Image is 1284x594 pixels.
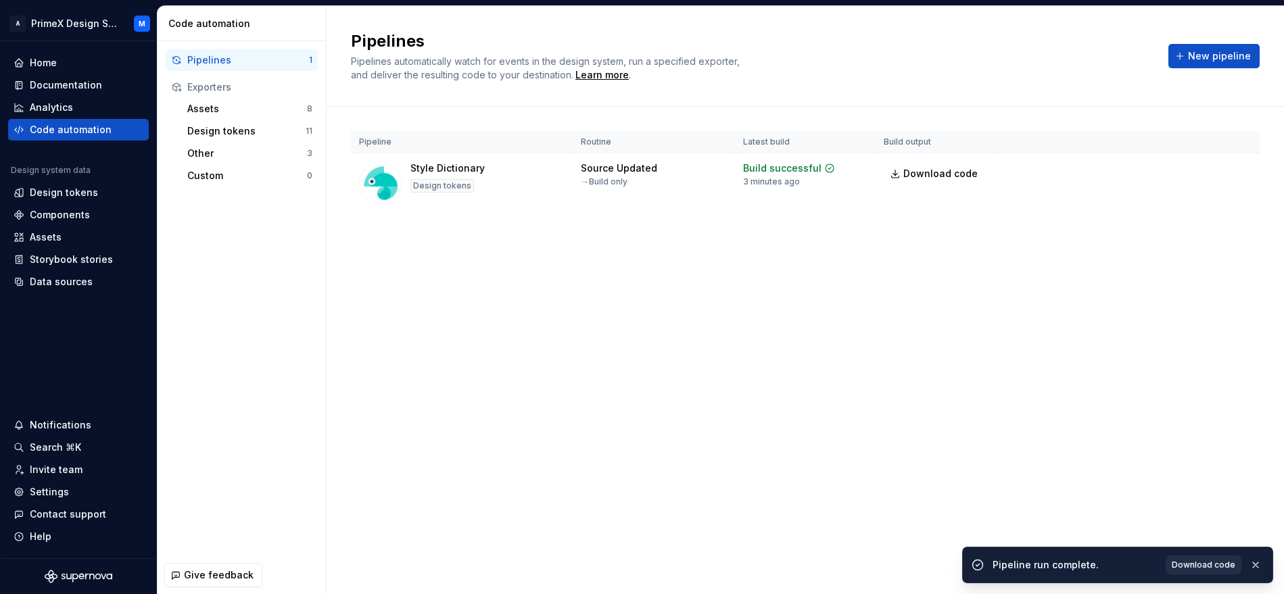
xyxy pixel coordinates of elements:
div: Assets [187,102,307,116]
a: Documentation [8,74,149,96]
a: Storybook stories [8,249,149,270]
div: Style Dictionary [410,162,485,175]
div: Design system data [11,165,91,176]
div: Custom [187,169,307,182]
div: Build successful [743,162,822,175]
div: Notifications [30,418,91,432]
a: Download code [884,162,986,186]
div: 3 minutes ago [743,176,800,187]
div: Design tokens [187,124,306,138]
th: Routine [573,131,735,153]
div: M [139,18,145,29]
div: A [9,16,26,32]
div: Home [30,56,57,70]
a: Download code [1166,555,1241,574]
button: Assets8 [182,98,318,120]
button: Pipelines1 [166,49,318,71]
div: Components [30,208,90,222]
div: 1 [309,55,312,66]
button: Help [8,526,149,547]
button: APrimeX Design SystemM [3,9,154,38]
div: Settings [30,485,69,499]
div: Pipeline run complete. [993,558,1158,572]
span: . [573,70,631,80]
th: Pipeline [351,131,573,153]
button: Contact support [8,503,149,525]
div: Assets [30,230,62,244]
button: Search ⌘K [8,437,149,458]
a: Design tokens [8,182,149,203]
div: 11 [306,126,312,137]
div: Pipelines [187,53,309,67]
div: Help [30,530,51,543]
a: Settings [8,481,149,503]
div: 8 [307,103,312,114]
a: Learn more [575,68,629,82]
button: Give feedback [164,563,262,587]
div: PrimeX Design System [31,17,118,30]
div: Search ⌘K [30,441,81,454]
div: Code automation [30,123,112,137]
div: Storybook stories [30,253,113,266]
span: Pipelines automatically watch for events in the design system, run a specified exporter, and deli... [351,55,742,80]
a: Components [8,204,149,226]
button: Other3 [182,143,318,164]
span: New pipeline [1188,49,1251,63]
button: Custom0 [182,165,318,187]
div: Data sources [30,275,93,289]
div: → Build only [581,176,627,187]
svg: Supernova Logo [45,570,112,583]
button: Notifications [8,414,149,436]
a: Home [8,52,149,74]
div: Exporters [187,80,312,94]
a: Invite team [8,459,149,480]
a: Code automation [8,119,149,141]
div: Design tokens [30,186,98,199]
span: Download code [903,167,978,180]
th: Latest build [735,131,876,153]
button: New pipeline [1168,44,1260,68]
div: Documentation [30,78,102,92]
th: Build output [876,131,995,153]
div: Source Updated [581,162,657,175]
div: Code automation [168,17,320,30]
div: 3 [307,148,312,159]
div: Other [187,147,307,160]
a: Analytics [8,97,149,118]
div: Contact support [30,508,106,521]
span: Download code [1172,560,1235,570]
a: Data sources [8,271,149,293]
div: Analytics [30,101,73,114]
a: Assets [8,226,149,248]
div: 0 [307,170,312,181]
div: Design tokens [410,179,474,193]
span: Give feedback [184,568,254,582]
button: Design tokens11 [182,120,318,142]
h2: Pipelines [351,30,1152,52]
div: Invite team [30,463,82,476]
